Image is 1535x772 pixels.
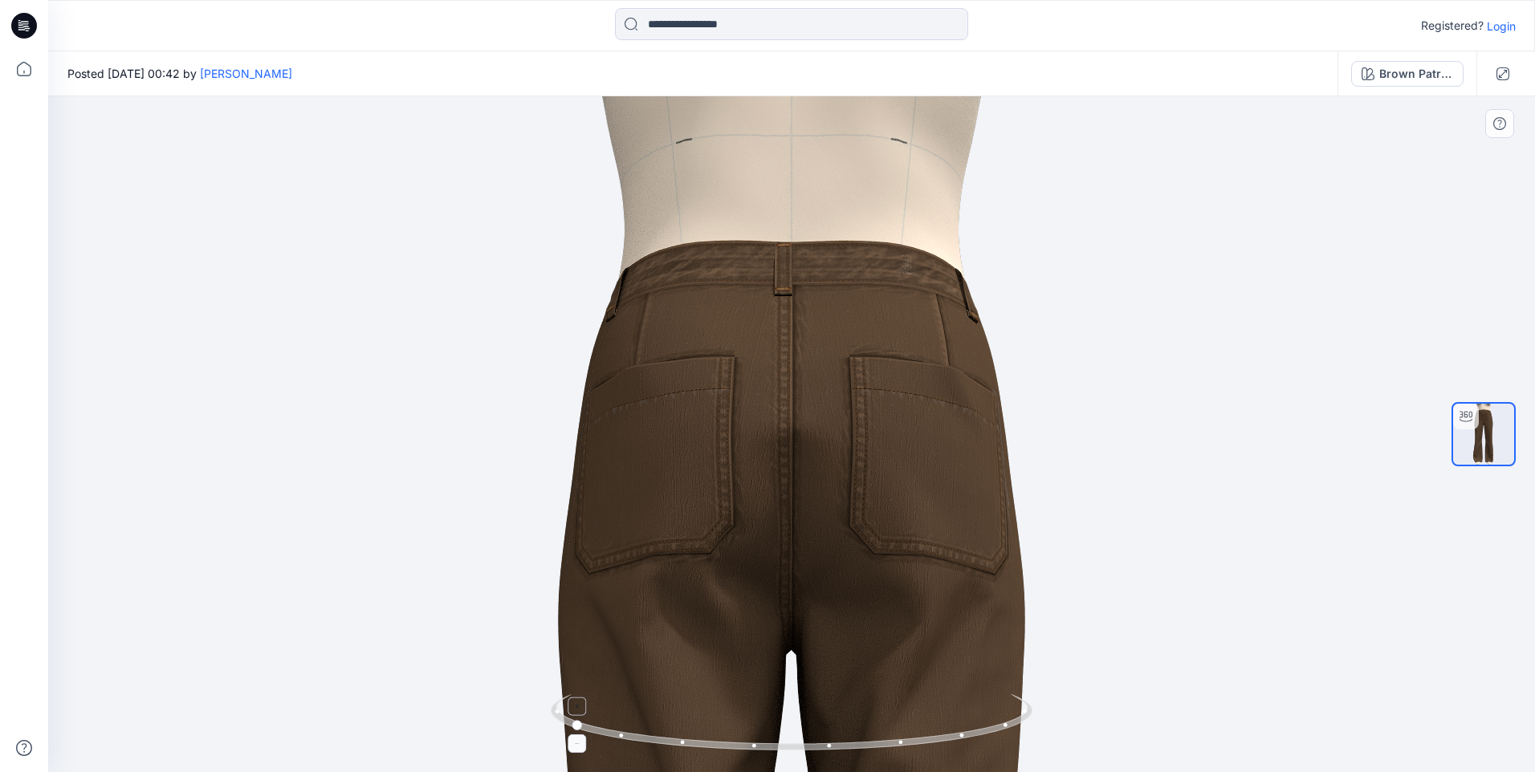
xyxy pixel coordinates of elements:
[1421,16,1484,35] p: Registered?
[1487,18,1516,35] p: Login
[67,65,292,82] span: Posted [DATE] 00:42 by
[200,67,292,80] a: [PERSON_NAME]
[1453,404,1514,465] img: turntable-19-09-2025-21:43:47
[1351,61,1464,87] button: Brown Patridge
[1379,65,1453,83] div: Brown Patridge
